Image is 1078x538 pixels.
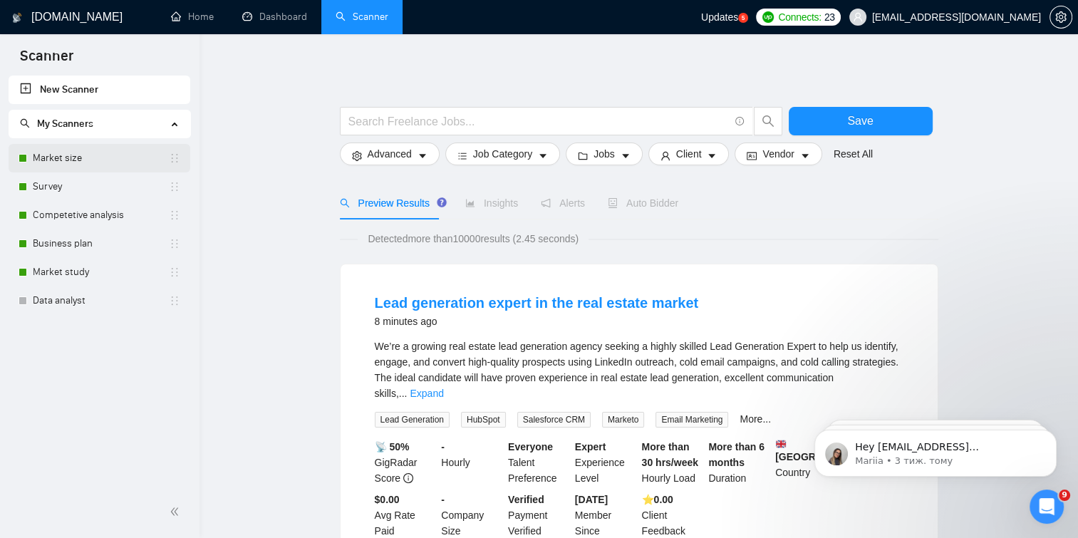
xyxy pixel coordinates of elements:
[410,388,443,399] a: Expand
[441,494,445,505] b: -
[747,150,757,161] span: idcard
[169,267,180,278] span: holder
[578,150,588,161] span: folder
[170,505,184,519] span: double-left
[508,441,553,452] b: Everyone
[9,229,190,258] li: Business plan
[169,209,180,221] span: holder
[33,258,169,286] a: Market study
[20,118,30,128] span: search
[457,150,467,161] span: bars
[608,198,618,208] span: robot
[375,295,699,311] a: Lead generation expert in the real estate market
[33,201,169,229] a: Competetive analysis
[541,198,551,208] span: notification
[508,494,544,505] b: Verified
[762,146,794,162] span: Vendor
[642,441,698,468] b: More than 30 hrs/week
[566,143,643,165] button: folderJobscaret-down
[575,494,608,505] b: [DATE]
[735,143,822,165] button: idcardVendorcaret-down
[171,11,214,23] a: homeHome
[340,143,440,165] button: settingAdvancedcaret-down
[740,413,771,425] a: More...
[538,150,548,161] span: caret-down
[1030,490,1064,524] iframe: Intercom live chat
[701,11,738,23] span: Updates
[336,11,388,23] a: searchScanner
[9,286,190,315] li: Data analyst
[169,238,180,249] span: holder
[575,441,606,452] b: Expert
[705,439,772,486] div: Duration
[9,46,85,76] span: Scanner
[1050,11,1072,23] span: setting
[742,15,745,21] text: 5
[461,412,506,428] span: HubSpot
[37,118,93,130] span: My Scanners
[473,146,532,162] span: Job Category
[608,197,678,209] span: Auto Bidder
[9,172,190,201] li: Survey
[358,231,589,247] span: Detected more than 10000 results (2.45 seconds)
[465,197,518,209] span: Insights
[375,338,903,401] div: We’re a growing real estate lead generation agency seeking a highly skilled Lead Generation Exper...
[375,441,410,452] b: 📡 50%
[372,439,439,486] div: GigRadar Score
[505,439,572,486] div: Talent Preference
[778,9,821,25] span: Connects:
[12,6,22,29] img: logo
[834,146,873,162] a: Reset All
[352,150,362,161] span: setting
[348,113,729,130] input: Search Freelance Jobs...
[541,197,585,209] span: Alerts
[639,439,706,486] div: Hourly Load
[1050,11,1072,23] a: setting
[465,198,475,208] span: area-chart
[340,198,350,208] span: search
[660,150,670,161] span: user
[738,13,748,23] a: 5
[9,144,190,172] li: Market size
[853,12,863,22] span: user
[9,76,190,104] li: New Scanner
[642,494,673,505] b: ⭐️ 0.00
[676,146,702,162] span: Client
[648,143,730,165] button: userClientcaret-down
[594,146,615,162] span: Jobs
[847,112,873,130] span: Save
[776,439,786,449] img: 🇬🇧
[33,229,169,258] a: Business plan
[655,412,728,428] span: Email Marketing
[375,313,699,330] div: 8 minutes ago
[33,172,169,201] a: Survey
[762,11,774,23] img: upwork-logo.png
[708,441,765,468] b: More than 6 months
[572,439,639,486] div: Experience Level
[340,197,442,209] span: Preview Results
[438,439,505,486] div: Hourly
[602,412,644,428] span: Marketo
[789,107,933,135] button: Save
[399,388,408,399] span: ...
[242,11,307,23] a: dashboardDashboard
[375,341,898,399] span: We’re a growing real estate lead generation agency seeking a highly skilled Lead Generation Exper...
[707,150,717,161] span: caret-down
[772,439,839,486] div: Country
[20,118,93,130] span: My Scanners
[375,494,400,505] b: $0.00
[800,150,810,161] span: caret-down
[441,441,445,452] b: -
[793,400,1078,500] iframe: Intercom notifications повідомлення
[517,412,591,428] span: Salesforce CRM
[754,107,782,135] button: search
[775,439,882,462] b: [GEOGRAPHIC_DATA]
[169,295,180,306] span: holder
[403,473,413,483] span: info-circle
[735,117,745,126] span: info-circle
[824,9,835,25] span: 23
